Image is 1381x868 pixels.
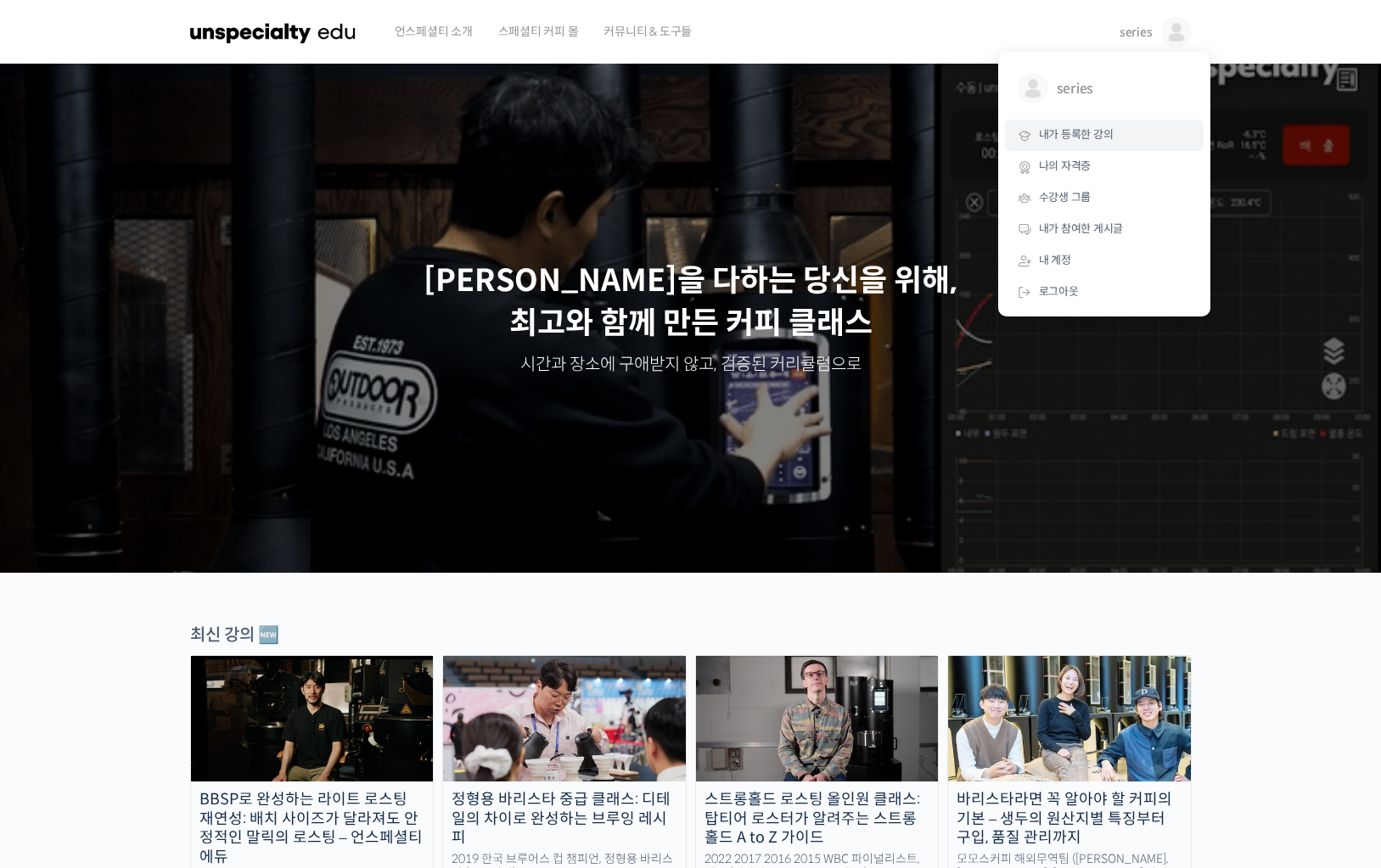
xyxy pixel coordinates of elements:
[5,538,112,580] a: 홈
[1039,253,1071,267] span: 내 계정
[1057,73,1182,105] span: series
[1005,182,1204,214] a: 수강생 그룹
[1005,151,1204,182] a: 나의 자격증
[948,656,1191,781] img: momos_course-thumbnail.jpg
[443,790,686,848] div: 정형용 바리스타 중급 클래스: 디테일의 차이로 완성하는 브루잉 레시피
[1120,25,1153,40] span: series
[53,563,64,577] span: 홈
[1005,120,1204,151] a: 내가 등록한 강의
[262,563,283,577] span: 설정
[1039,190,1092,204] span: 수강생 그룹
[1039,127,1114,142] span: 내가 등록한 강의
[17,260,1365,345] p: [PERSON_NAME]을 다하는 당신을 위해, 최고와 함께 만든 커피 클래스
[696,790,939,848] div: 스트롱홀드 로스팅 올인원 클래스: 탑티어 로스터가 알려주는 스트롱홀드 A to Z 가이드
[948,790,1191,848] div: 바리스타라면 꼭 알아야 할 커피의 기본 – 생두의 원산지별 특징부터 구입, 품질 관리까지
[17,353,1365,377] p: 시간과 장소에 구애받지 않고, 검증된 커리큘럼으로
[191,656,434,781] img: malic-roasting-class_course-thumbnail.jpg
[1039,221,1124,236] span: 내가 참여한 게시글
[1005,214,1204,245] a: 내가 참여한 게시글
[443,656,686,781] img: advanced-brewing_course-thumbnail.jpeg
[155,564,176,578] span: 대화
[190,624,1192,647] div: 최신 강의 🆕
[191,790,434,866] div: BBSP로 완성하는 라이트 로스팅 재연성: 배치 사이즈가 달라져도 안정적인 말릭의 로스팅 – 언스페셜티 에듀
[219,538,326,580] a: 설정
[1005,60,1204,120] a: series
[1039,159,1092,173] span: 나의 자격증
[1005,245,1204,277] a: 내 계정
[1039,284,1079,299] span: 로그아웃
[112,538,219,580] a: 대화
[696,656,939,781] img: stronghold-roasting_course-thumbnail.jpg
[1005,277,1204,308] a: 로그아웃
